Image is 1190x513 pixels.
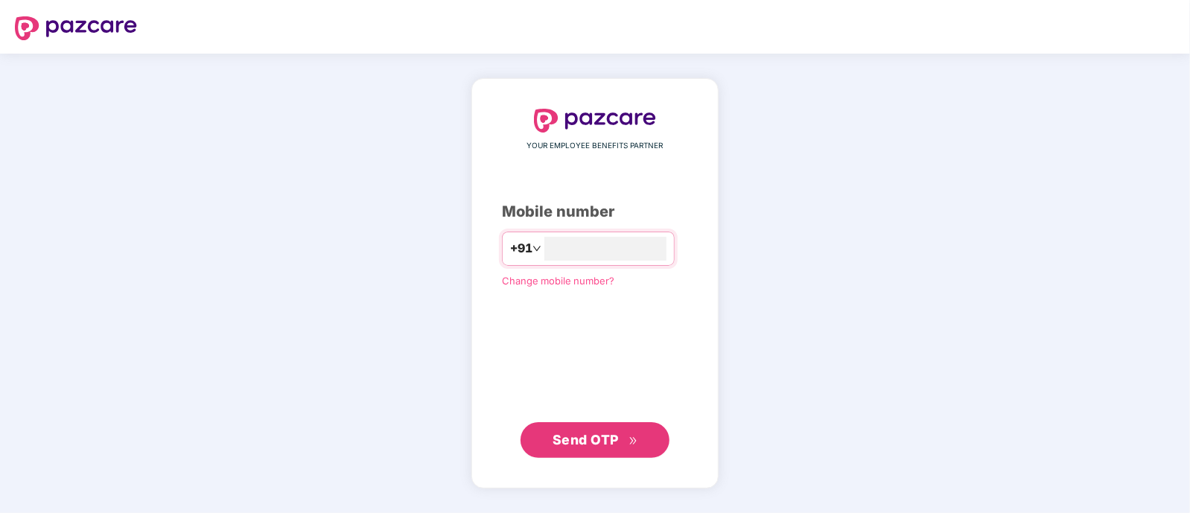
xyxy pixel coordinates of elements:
[527,140,664,152] span: YOUR EMPLOYEE BENEFITS PARTNER
[521,422,669,458] button: Send OTPdouble-right
[15,16,137,40] img: logo
[502,275,614,287] a: Change mobile number?
[553,432,619,447] span: Send OTP
[534,109,656,133] img: logo
[510,239,532,258] span: +91
[629,436,638,446] span: double-right
[502,200,688,223] div: Mobile number
[532,244,541,253] span: down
